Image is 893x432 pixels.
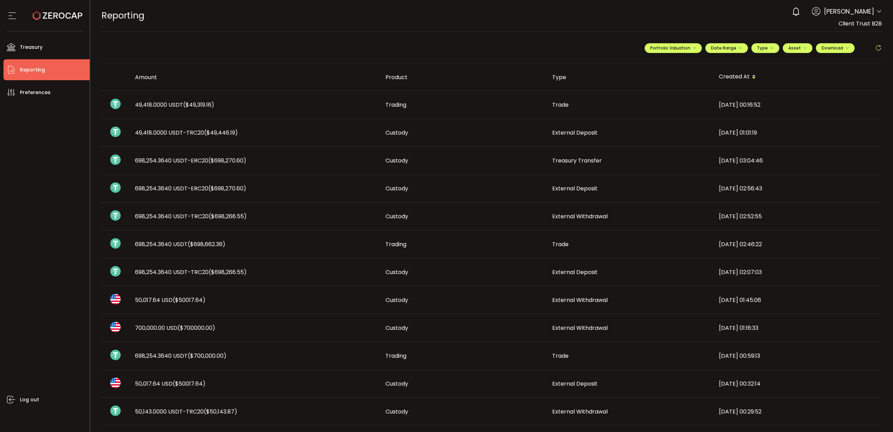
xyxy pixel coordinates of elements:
iframe: Chat Widget [737,152,893,432]
span: 700,000.00 USD [135,324,215,332]
img: usdt_portfolio.svg [110,127,121,137]
span: ($698,266.55) [209,268,247,276]
span: 50,143.0000 USDT-TRC20 [135,408,237,416]
div: [DATE] 03:04:46 [713,157,880,165]
div: Created At [713,71,880,83]
div: Product [380,73,547,81]
img: usdt_portfolio.svg [110,406,121,416]
span: ($50017.64) [173,380,205,388]
img: usdt_portfolio.svg [110,154,121,165]
span: Type [757,45,774,51]
span: Custody [385,380,408,388]
span: 50,017.64 USD [135,296,205,304]
span: ($698,266.55) [209,212,247,220]
span: Custody [385,408,408,416]
span: Reporting [20,65,45,75]
span: ($50,143.87) [204,408,237,416]
span: Trading [385,240,406,248]
span: ($49,446.19) [204,129,238,137]
span: 698,254.3640 USDT-ERC20 [135,157,246,165]
span: Custody [385,296,408,304]
button: Portfolio Valuation [645,43,702,53]
span: External Withdrawal [552,296,608,304]
div: [DATE] 02:56:43 [713,184,880,192]
span: External Withdrawal [552,212,608,220]
span: Client Trust B2B [839,20,882,28]
span: 698,254.3640 USDT [135,352,226,360]
img: usdt_portfolio.svg [110,238,121,249]
span: ($700,000.00) [188,352,226,360]
div: [DATE] 00:32:14 [713,380,880,388]
button: Download [816,43,855,53]
span: [PERSON_NAME] [824,7,874,16]
span: Download [821,45,849,51]
div: [DATE] 02:46:22 [713,240,880,248]
div: [DATE] 01:01:19 [713,129,880,137]
span: External Withdrawal [552,324,608,332]
span: ($49,319.16) [183,101,214,109]
span: Custody [385,212,408,220]
span: Asset [788,45,801,51]
div: [DATE] 01:45:06 [713,296,880,304]
div: [DATE] 00:29:52 [713,408,880,416]
span: 698,254.3640 USDT-TRC20 [135,212,247,220]
img: usdt_portfolio.svg [110,210,121,221]
div: [DATE] 02:52:55 [713,212,880,220]
div: Amount [129,73,380,81]
span: External Deposit [552,184,598,192]
span: Trading [385,101,406,109]
span: Portfolio Valuation [650,45,696,51]
img: usdt_portfolio.svg [110,182,121,193]
span: 698,254.3640 USDT-ERC20 [135,184,246,192]
span: ($700000.00) [178,324,215,332]
span: External Withdrawal [552,408,608,416]
span: Custody [385,324,408,332]
div: Type [547,73,713,81]
span: Trade [552,240,569,248]
img: usdt_portfolio.svg [110,99,121,109]
span: Custody [385,129,408,137]
button: Type [751,43,779,53]
img: usd_portfolio.svg [110,322,121,332]
span: 49,418.0000 USDT-TRC20 [135,129,238,137]
span: Preferences [20,88,51,98]
div: [DATE] 02:07:03 [713,268,880,276]
span: Trade [552,101,569,109]
span: ($698,270.60) [208,184,246,192]
span: ($50017.64) [173,296,205,304]
span: 49,418.0000 USDT [135,101,214,109]
img: usd_portfolio.svg [110,378,121,388]
div: [DATE] 01:16:33 [713,324,880,332]
button: Asset [783,43,812,53]
span: 698,254.3640 USDT-TRC20 [135,268,247,276]
span: Reporting [102,9,144,22]
div: [DATE] 00:16:52 [713,101,880,109]
span: ($698,270.60) [208,157,246,165]
img: usdt_portfolio.svg [110,350,121,360]
span: 698,254.3640 USDT [135,240,225,248]
span: Date Range [711,45,742,51]
div: [DATE] 00:59:13 [713,352,880,360]
span: Custody [385,184,408,192]
span: Log out [20,395,39,405]
button: Date Range [705,43,748,53]
span: Trading [385,352,406,360]
span: Treasury [20,42,43,52]
span: 50,017.64 USD [135,380,205,388]
span: Custody [385,157,408,165]
span: Custody [385,268,408,276]
span: External Deposit [552,268,598,276]
span: Trade [552,352,569,360]
span: Treasury Transfer [552,157,602,165]
img: usd_portfolio.svg [110,294,121,304]
span: ($698,662.36) [188,240,225,248]
img: usdt_portfolio.svg [110,266,121,276]
span: External Deposit [552,380,598,388]
span: External Deposit [552,129,598,137]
